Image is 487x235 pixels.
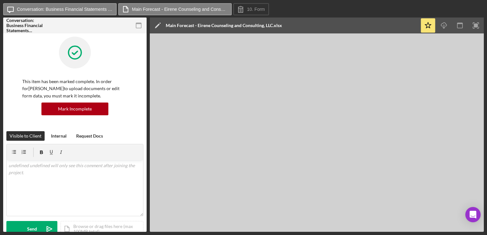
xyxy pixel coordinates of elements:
[10,131,41,141] div: Visible to Client
[51,131,67,141] div: Internal
[166,23,282,28] div: Main Forecast - Eirene Counseling and Consulting, LLC.xlsx
[17,7,113,12] label: Conversation: Business Financial Statements ([PERSON_NAME])
[58,103,92,115] div: Mark Incomplete
[22,78,127,99] p: This item has been marked complete. In order for [PERSON_NAME] to upload documents or edit form d...
[73,131,106,141] button: Request Docs
[132,7,228,12] label: Main Forecast - Eirene Counseling and Consulting, LLC.xlsx
[41,103,108,115] button: Mark Incomplete
[150,33,484,232] iframe: Document Preview
[465,207,481,222] div: Open Intercom Messenger
[6,18,51,33] div: Conversation: Business Financial Statements ([PERSON_NAME])
[118,3,232,15] button: Main Forecast - Eirene Counseling and Consulting, LLC.xlsx
[3,3,117,15] button: Conversation: Business Financial Statements ([PERSON_NAME])
[76,131,103,141] div: Request Docs
[247,7,265,12] label: 10. Form
[233,3,269,15] button: 10. Form
[48,131,70,141] button: Internal
[6,131,45,141] button: Visible to Client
